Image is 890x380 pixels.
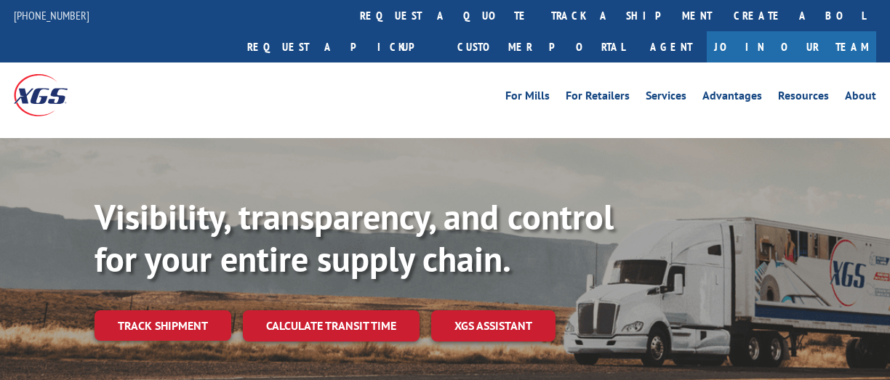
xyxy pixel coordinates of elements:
b: Visibility, transparency, and control for your entire supply chain. [95,194,614,281]
a: Track shipment [95,310,231,341]
a: [PHONE_NUMBER] [14,8,89,23]
a: Agent [636,31,707,62]
a: XGS ASSISTANT [431,310,556,341]
a: About [845,90,876,106]
a: Calculate transit time [243,310,420,341]
a: Services [646,90,686,106]
a: Request a pickup [236,31,446,62]
a: For Mills [505,90,550,106]
a: Advantages [702,90,762,106]
a: Resources [778,90,829,106]
a: Join Our Team [707,31,876,62]
a: Customer Portal [446,31,636,62]
a: For Retailers [566,90,630,106]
